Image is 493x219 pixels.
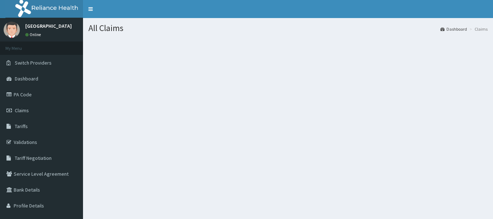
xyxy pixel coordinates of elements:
[88,23,488,33] h1: All Claims
[15,123,28,130] span: Tariffs
[25,32,43,37] a: Online
[15,60,52,66] span: Switch Providers
[4,22,20,38] img: User Image
[468,26,488,32] li: Claims
[15,107,29,114] span: Claims
[25,23,72,29] p: [GEOGRAPHIC_DATA]
[15,75,38,82] span: Dashboard
[440,26,467,32] a: Dashboard
[15,155,52,161] span: Tariff Negotiation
